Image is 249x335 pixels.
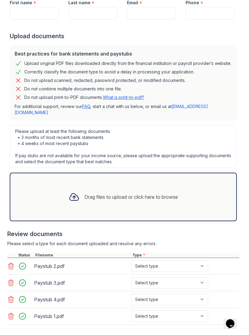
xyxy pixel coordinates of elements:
[131,253,239,258] div: Type
[24,85,122,93] div: Do not combine multiple documents into one file.
[24,68,194,76] div: Correctly classify the document type to avoid a delay in processing your application.
[103,95,144,100] a: What is print-to-pdf?
[34,253,131,258] div: Filename
[24,60,231,67] div: Upload original PDF files downloaded directly from the financial institution or payroll provider’...
[34,311,129,321] div: Paystub 1.pdf
[34,261,129,271] div: Paystub 2.pdf
[82,104,90,109] a: FAQ
[84,193,178,201] div: Drag files to upload or click here to browse
[34,278,129,288] div: Paystub 3.pdf
[34,295,129,304] div: Paystub 4.pdf
[15,103,232,116] p: For additional support, review our , start a chat with us below, or email us at
[10,32,239,40] div: Upload documents
[17,253,34,258] div: Status
[7,230,239,238] div: Review documents
[223,311,243,329] iframe: chat widget
[24,77,186,84] div: Do not upload scanned, redacted, password protected, or modified documents.
[15,50,232,57] div: Best practices for bank statements and paystubs
[15,104,208,115] a: [EMAIL_ADDRESS][DOMAIN_NAME]
[24,94,144,100] p: Do not upload print-to-PDF documents.
[10,125,237,168] div: Please upload at least the following documents: • 3 months of most recent bank statements • 4 wee...
[7,241,239,247] div: Please select a type for each document uploaded and resolve any errors.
